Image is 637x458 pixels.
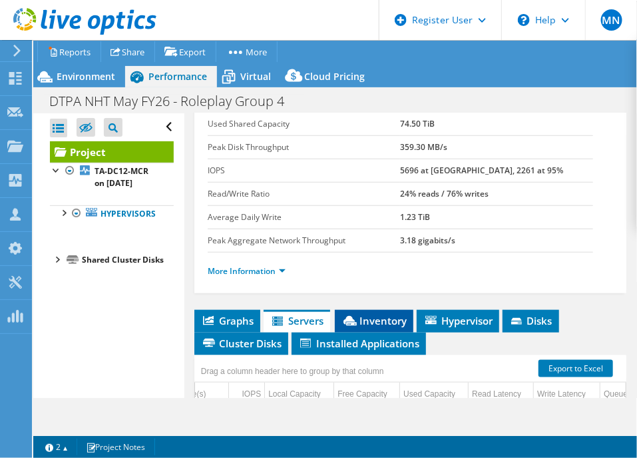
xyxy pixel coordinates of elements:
div: Read Latency [472,386,521,402]
a: Reports [37,41,101,62]
b: 5696 at [GEOGRAPHIC_DATA], 2261 at 95% [400,165,563,176]
a: Hypervisors [50,205,174,223]
span: Servers [270,314,323,327]
span: Environment [57,70,115,83]
a: Project [50,141,174,163]
a: More Information [208,265,286,277]
td: IOPS Column [229,383,265,406]
span: Performance [148,70,207,83]
b: 74.50 TiB [400,118,435,129]
span: Cloud Pricing [304,70,365,83]
div: IOPS [242,386,262,402]
svg: \n [518,14,530,26]
span: Disks [509,314,552,327]
label: IOPS [208,164,401,177]
b: 24% reads / 76% writes [400,188,489,199]
b: 359.30 MB/s [400,141,447,153]
a: 2 [36,439,77,455]
span: MN [601,9,622,31]
a: Export [154,41,216,62]
td: Used Capacity Column [400,383,469,406]
span: Hypervisor [423,314,493,327]
td: Free Capacity Column [334,383,400,406]
span: Graphs [201,314,254,327]
span: Virtual [240,70,271,83]
h1: DTPA NHT May FY26 - Roleplay Group 4 [43,94,305,109]
label: Used Shared Capacity [208,117,401,131]
label: Peak Disk Throughput [208,141,401,154]
div: Drag a column header here to group by that column [198,362,387,381]
div: Local Capacity [268,386,321,402]
span: Cluster Disks [201,337,282,350]
label: Peak Aggregate Network Throughput [208,234,401,247]
b: TA-DC12-MCR on [DATE] [95,165,148,189]
span: Installed Applications [298,337,419,350]
div: Used Capacity [403,386,455,402]
a: Project Notes [77,439,155,455]
div: Shared Cluster Disks [82,252,174,268]
b: 1.23 TiB [400,211,430,223]
td: Local Capacity Column [265,383,334,406]
label: Read/Write Ratio [208,187,401,201]
td: Read Latency Column [469,383,534,406]
a: TA-DC12-MCR on [DATE] [50,163,174,192]
b: 3.18 gigabits/s [400,235,455,246]
a: Share [101,41,155,62]
td: Write Latency Column [534,383,600,406]
div: Free Capacity [337,386,387,402]
span: Inventory [341,314,407,327]
a: More [216,41,278,62]
div: Write Latency [537,386,586,402]
label: Average Daily Write [208,211,401,224]
a: Export to Excel [538,360,613,377]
